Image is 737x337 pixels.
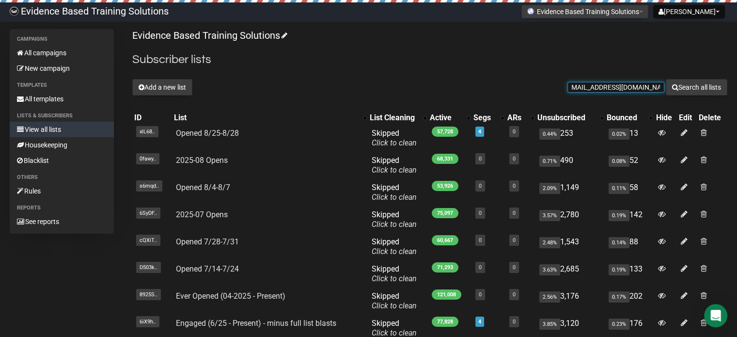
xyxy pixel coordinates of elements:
a: 4 [478,128,481,135]
td: 1,149 [535,179,605,206]
a: 0 [513,237,516,243]
button: Add a new list [132,79,192,96]
span: cQXiT.. [136,235,160,246]
a: Opened 7/14-7/24 [176,264,239,273]
td: 13 [605,125,654,152]
th: List Cleaning: No sort applied, activate to apply an ascending sort [368,111,428,125]
a: 0 [513,210,516,216]
span: 0.17% [609,291,629,303]
a: 2025-07 Opens [176,210,228,219]
div: List [174,113,358,123]
span: 0.44% [539,128,560,140]
div: Open Intercom Messenger [704,304,727,327]
span: 0.19% [609,264,629,275]
td: 1,543 [535,233,605,260]
th: Edit: No sort applied, sorting is disabled [677,111,697,125]
li: Reports [10,202,114,214]
span: 0.23% [609,319,629,330]
a: Opened 7/28-7/31 [176,237,239,246]
span: 75,097 [432,208,458,218]
th: Bounced: No sort applied, activate to apply an ascending sort [605,111,654,125]
div: ARs [507,113,526,123]
a: 0 [513,156,516,162]
a: 0 [513,264,516,271]
div: Bounced [607,113,644,123]
td: 2,780 [535,206,605,233]
span: 3.85% [539,319,560,330]
div: Segs [473,113,496,123]
td: 52 [605,152,654,179]
div: Edit [679,113,695,123]
a: 0 [479,210,482,216]
a: Click to clean [372,193,417,202]
a: Blacklist [10,153,114,168]
a: 0 [513,128,516,135]
a: 2025-08 Opens [176,156,228,165]
span: 3.63% [539,264,560,275]
span: 2.56% [539,291,560,303]
a: All templates [10,91,114,107]
td: 490 [535,152,605,179]
div: Delete [699,113,725,123]
a: Click to clean [372,220,417,229]
a: New campaign [10,61,114,76]
th: Hide: No sort applied, sorting is disabled [654,111,677,125]
a: 0 [479,156,482,162]
th: Delete: No sort applied, sorting is disabled [697,111,727,125]
span: 2.48% [539,237,560,248]
span: 68,331 [432,154,458,164]
a: Opened 8/4-8/7 [176,183,230,192]
span: 2.09% [539,183,560,194]
a: 0 [479,183,482,189]
span: Skipped [372,291,417,310]
span: 3.57% [539,210,560,221]
a: Evidence Based Training Solutions [132,30,286,41]
span: 57,728 [432,127,458,137]
a: Opened 8/25-8/28 [176,128,239,138]
td: 88 [605,233,654,260]
span: 0.02% [609,128,629,140]
td: 2,685 [535,260,605,288]
a: Rules [10,183,114,199]
th: List: No sort applied, activate to apply an ascending sort [172,111,368,125]
img: favicons [527,7,534,15]
span: 77,828 [432,317,458,327]
a: 0 [479,291,482,298]
div: Unsubscribed [537,113,595,123]
td: 58 [605,179,654,206]
td: 253 [535,125,605,152]
span: Skipped [372,156,417,175]
span: 0.11% [609,183,629,194]
a: Click to clean [372,247,417,256]
li: Campaigns [10,33,114,45]
span: 0.19% [609,210,629,221]
th: ARs: No sort applied, activate to apply an ascending sort [505,111,535,125]
a: Housekeeping [10,137,114,153]
li: Lists & subscribers [10,110,114,122]
button: [PERSON_NAME] [653,5,725,18]
th: Active: No sort applied, activate to apply an ascending sort [428,111,471,125]
a: See reports [10,214,114,229]
div: ID [134,113,170,123]
a: Click to clean [372,165,417,175]
a: All campaigns [10,45,114,61]
span: 60,667 [432,235,458,245]
a: Engaged (6/25 - Present) - minus full list blasts [176,319,336,328]
td: 142 [605,206,654,233]
a: Click to clean [372,138,417,147]
td: 133 [605,260,654,288]
span: 6iX9h.. [136,316,159,327]
span: Skipped [372,264,417,283]
a: 0 [513,291,516,298]
span: 0.08% [609,156,629,167]
span: 121,008 [432,289,461,300]
div: Hide [656,113,675,123]
span: Skipped [372,210,417,229]
span: 0fawy.. [136,153,159,164]
span: D503k.. [136,262,161,273]
button: Evidence Based Training Solutions [521,5,648,18]
span: 0.14% [609,237,629,248]
span: Skipped [372,128,417,147]
a: 0 [513,183,516,189]
a: View all lists [10,122,114,137]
